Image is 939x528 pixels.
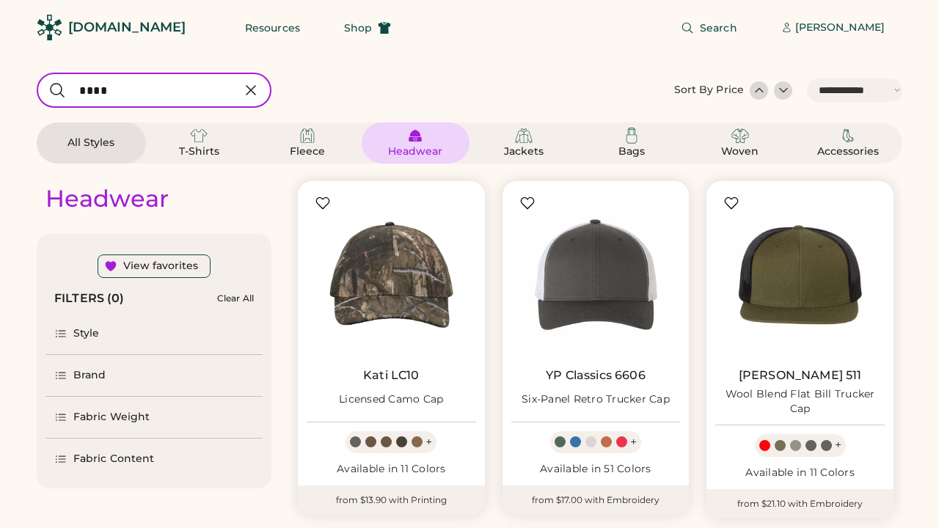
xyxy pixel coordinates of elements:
[37,15,62,40] img: Rendered Logo - Screens
[795,21,885,35] div: [PERSON_NAME]
[68,18,186,37] div: [DOMAIN_NAME]
[707,144,773,159] div: Woven
[715,387,885,417] div: Wool Blend Flat Bill Trucker Cap
[599,144,665,159] div: Bags
[73,326,100,341] div: Style
[382,144,448,159] div: Headwear
[503,485,690,515] div: from $17.00 with Embroidery
[515,127,533,144] img: Jackets Icon
[706,489,894,518] div: from $21.10 with Embroidery
[298,485,485,515] div: from $13.90 with Printing
[339,392,443,407] div: Licensed Camo Cap
[326,13,409,43] button: Shop
[663,13,755,43] button: Search
[511,462,681,477] div: Available in 51 Colors
[630,434,637,450] div: +
[815,144,881,159] div: Accessories
[307,462,476,477] div: Available in 11 Colors
[58,136,124,150] div: All Styles
[739,368,862,383] a: [PERSON_NAME] 511
[363,368,419,383] a: Kati LC10
[166,144,232,159] div: T-Shirts
[123,259,198,274] div: View favorites
[546,368,645,383] a: YP Classics 6606
[274,144,340,159] div: Fleece
[522,392,670,407] div: Six-Panel Retro Trucker Cap
[491,144,557,159] div: Jackets
[700,23,737,33] span: Search
[73,452,154,466] div: Fabric Content
[731,127,749,144] img: Woven Icon
[406,127,424,144] img: Headwear Icon
[715,466,885,480] div: Available in 11 Colors
[674,83,744,98] div: Sort By Price
[190,127,208,144] img: T-Shirts Icon
[344,23,372,33] span: Shop
[299,127,316,144] img: Fleece Icon
[54,290,125,307] div: FILTERS (0)
[227,13,318,43] button: Resources
[623,127,640,144] img: Bags Icon
[73,368,106,383] div: Brand
[839,127,857,144] img: Accessories Icon
[45,184,169,213] div: Headwear
[217,293,254,304] div: Clear All
[73,410,150,425] div: Fabric Weight
[511,190,681,359] img: YP Classics 6606 Six-Panel Retro Trucker Cap
[715,190,885,359] img: Richardson 511 Wool Blend Flat Bill Trucker Cap
[425,434,432,450] div: +
[307,190,476,359] img: Kati LC10 Licensed Camo Cap
[835,437,841,453] div: +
